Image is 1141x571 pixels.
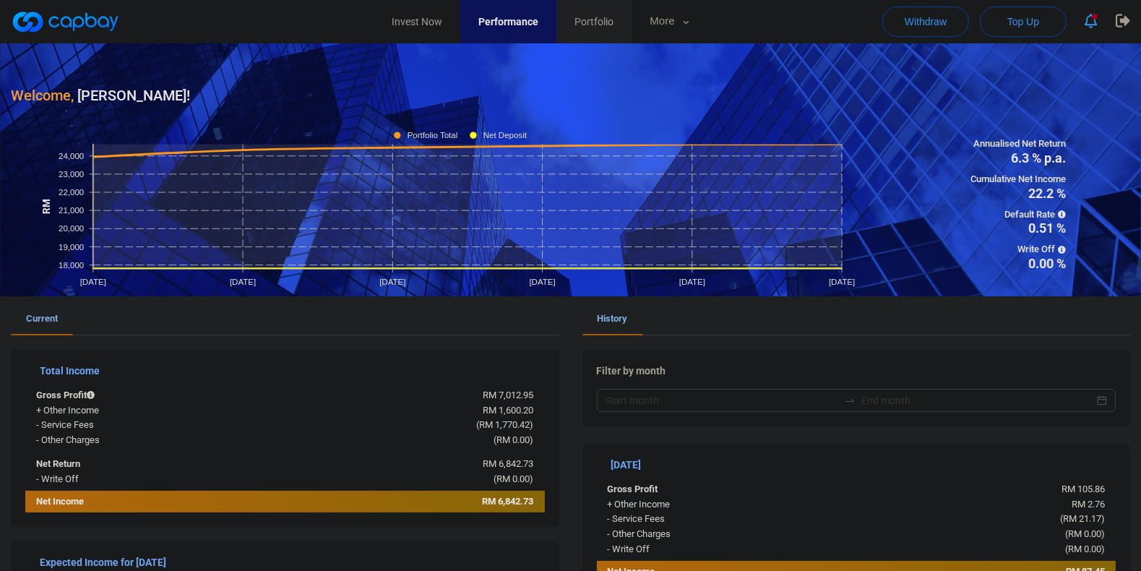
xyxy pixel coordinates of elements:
span: RM 2.76 [1072,499,1105,510]
h5: [DATE] [611,458,1116,471]
div: - Service Fees [25,418,241,433]
span: RM 1,770.42 [479,419,530,430]
span: Write Off [970,242,1066,257]
input: End month [861,392,1094,408]
button: Top Up [980,7,1067,37]
tspan: 22,000 [59,188,84,197]
span: 22.2 % [970,187,1066,200]
h5: Filter by month [597,364,1116,377]
div: ( ) [813,542,1116,557]
div: Gross Profit [597,482,813,497]
tspan: [DATE] [379,278,405,286]
div: - Other Charges [25,433,241,448]
h5: Total Income [40,364,545,377]
input: Start month [606,392,838,408]
span: RM 6,842.73 [483,458,533,469]
div: ( ) [241,418,544,433]
span: RM 0.00 [496,434,530,445]
span: Top Up [1007,14,1039,29]
button: Withdraw [882,7,969,37]
h3: [PERSON_NAME] ! [11,84,190,107]
tspan: 21,000 [59,206,84,215]
tspan: [DATE] [679,278,705,286]
tspan: Net Deposit [483,131,528,139]
tspan: [DATE] [230,278,256,286]
div: Net Return [25,457,241,472]
div: - Other Charges [597,527,813,542]
span: RM 0.00 [1068,544,1101,554]
div: + Other Income [597,497,813,512]
div: - Write Off [597,542,813,557]
tspan: 23,000 [59,170,84,179]
span: History [598,313,628,324]
tspan: Portfolio Total [408,131,458,139]
span: RM 1,600.20 [483,405,533,416]
tspan: RM [41,199,52,214]
tspan: [DATE] [829,278,855,286]
div: + Other Income [25,403,241,418]
span: RM 0.00 [1068,528,1101,539]
span: RM 0.00 [496,473,530,484]
span: 0.51 % [970,222,1066,235]
tspan: [DATE] [530,278,556,286]
div: Net Income [25,494,241,512]
tspan: 20,000 [59,224,84,233]
tspan: 24,000 [59,151,84,160]
h5: Expected Income for [DATE] [40,556,545,569]
div: ( ) [813,527,1116,542]
div: ( ) [813,512,1116,527]
div: - Service Fees [597,512,813,527]
span: Current [26,313,58,324]
span: RM 105.86 [1062,484,1105,494]
span: RM 7,012.95 [483,390,533,400]
tspan: [DATE] [80,278,106,286]
span: swap-right [844,395,856,406]
tspan: 19,000 [59,242,84,251]
div: ( ) [241,472,544,487]
span: Portfolio [574,14,613,30]
div: - Write Off [25,472,241,487]
div: ( ) [241,433,544,448]
span: RM 6,842.73 [482,496,533,507]
span: Cumulative Net Income [970,172,1066,187]
span: Welcome, [11,87,74,104]
span: 6.3 % p.a. [970,152,1066,165]
span: to [844,395,856,406]
span: Default Rate [970,207,1066,223]
span: Performance [478,14,538,30]
div: Gross Profit [25,388,241,403]
span: 0.00 % [970,257,1066,270]
span: Annualised Net Return [970,137,1066,152]
span: RM 21.17 [1063,513,1101,524]
tspan: 18,000 [59,260,84,269]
